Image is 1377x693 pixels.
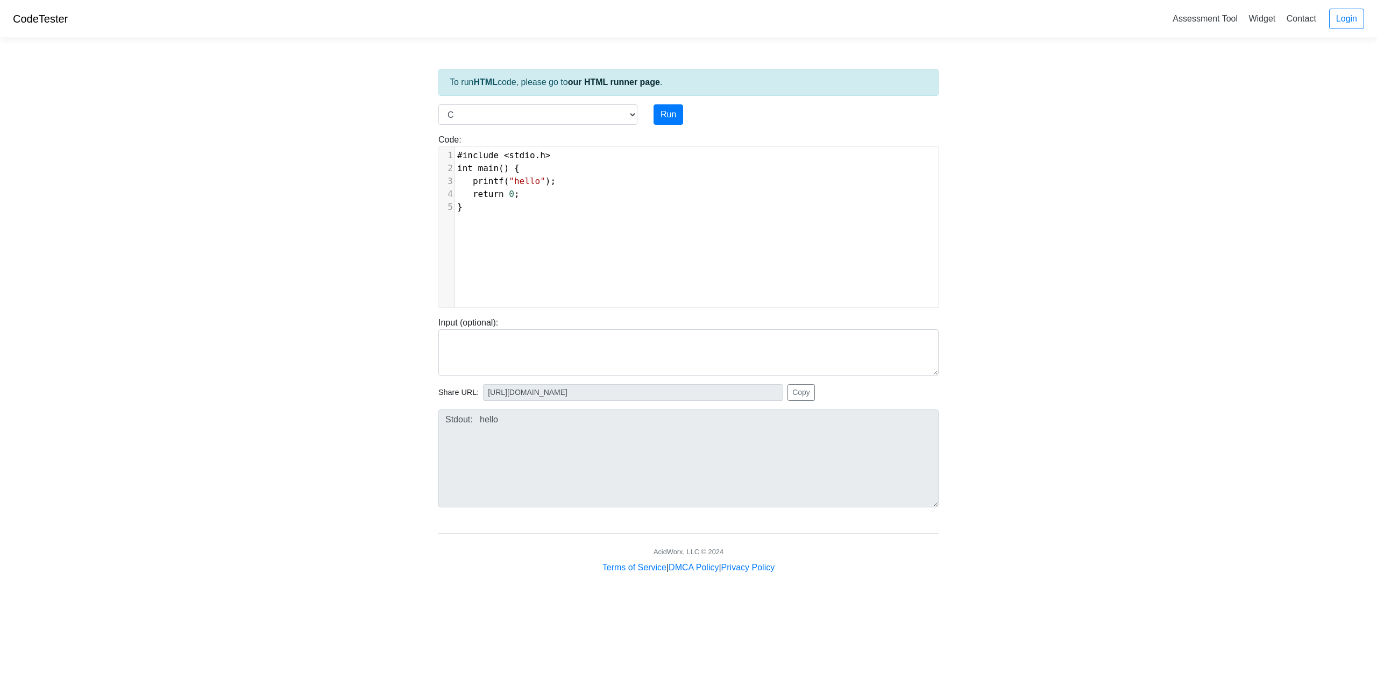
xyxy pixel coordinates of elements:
div: Input (optional): [430,316,947,376]
div: 1 [439,149,455,162]
span: ( ); [457,176,556,186]
a: Login [1329,9,1364,29]
a: Contact [1282,10,1321,27]
a: Widget [1244,10,1280,27]
span: } [457,202,463,212]
div: 2 [439,162,455,175]
a: Privacy Policy [721,563,775,572]
button: Copy [787,384,815,401]
div: 5 [439,201,455,214]
button: Run [654,104,683,125]
span: printf [473,176,504,186]
span: int [457,163,473,173]
span: < [504,150,509,160]
a: Terms of Service [602,563,666,572]
input: No share available yet [483,384,783,401]
a: CodeTester [13,13,68,25]
span: Share URL: [438,387,479,399]
div: To run code, please go to . [438,69,939,96]
span: "hello" [509,176,545,186]
span: () { [457,163,520,173]
span: return [473,189,504,199]
span: main [478,163,499,173]
span: stdio [509,150,535,160]
div: 4 [439,188,455,201]
a: Assessment Tool [1168,10,1242,27]
span: h [540,150,545,160]
span: ; [457,189,520,199]
div: 3 [439,175,455,188]
span: #include [457,150,499,160]
div: AcidWorx, LLC © 2024 [654,547,723,557]
span: . [457,150,551,160]
a: our HTML runner page [568,77,660,87]
div: Code: [430,133,947,308]
span: > [545,150,551,160]
span: 0 [509,189,514,199]
a: DMCA Policy [669,563,719,572]
div: | | [602,561,775,574]
strong: HTML [473,77,497,87]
